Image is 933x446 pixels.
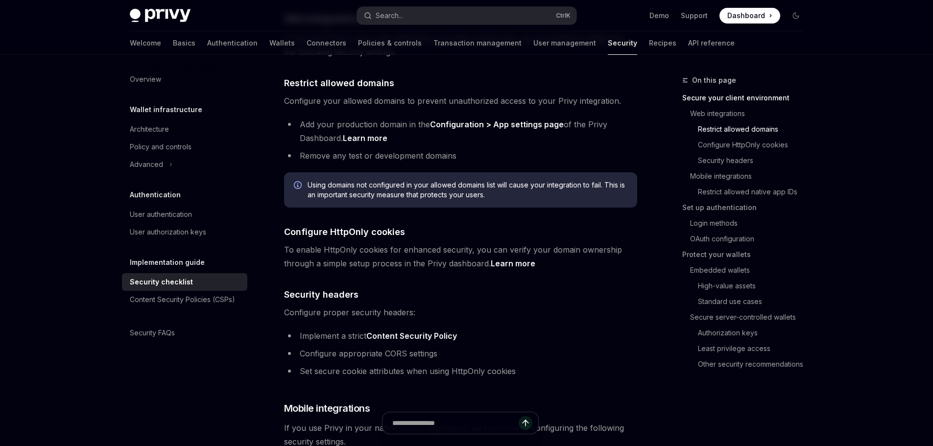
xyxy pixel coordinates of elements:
[284,329,637,343] li: Implement a strict
[130,209,192,220] div: User authentication
[556,12,571,20] span: Ctrl K
[130,226,206,238] div: User authorization keys
[698,121,812,137] a: Restrict allowed domains
[284,305,637,319] span: Configure proper security headers:
[130,276,193,288] div: Security checklist
[343,133,387,143] a: Learn more
[122,324,247,342] a: Security FAQs
[130,294,235,305] div: Content Security Policies (CSPs)
[682,247,812,262] a: Protect your wallets
[130,73,161,85] div: Overview
[284,243,637,270] span: To enable HttpOnly cookies for enhanced security, you can verify your domain ownership through a ...
[122,70,247,88] a: Overview
[284,225,405,238] span: Configure HttpOnly cookies
[430,119,564,130] a: Configuration > App settings page
[698,137,812,153] a: Configure HttpOnly cookies
[207,31,258,55] a: Authentication
[130,104,202,116] h5: Wallet infrastructure
[698,294,812,309] a: Standard use cases
[284,288,359,301] span: Security headers
[376,10,403,22] div: Search...
[690,309,812,325] a: Secure server-controlled wallets
[649,11,669,21] a: Demo
[788,8,804,23] button: Toggle dark mode
[308,180,627,200] span: Using domains not configured in your allowed domains list will cause your integration to fail. Th...
[519,416,532,430] button: Send message
[294,181,304,191] svg: Info
[681,11,708,21] a: Support
[122,120,247,138] a: Architecture
[130,189,181,201] h5: Authentication
[307,31,346,55] a: Connectors
[130,9,191,23] img: dark logo
[366,331,457,341] a: Content Security Policy
[692,74,736,86] span: On this page
[284,364,637,378] li: Set secure cookie attributes when using HttpOnly cookies
[284,94,637,108] span: Configure your allowed domains to prevent unauthorized access to your Privy integration.
[698,356,812,372] a: Other security recommendations
[727,11,765,21] span: Dashboard
[433,31,522,55] a: Transaction management
[130,257,205,268] h5: Implementation guide
[130,159,163,170] div: Advanced
[130,141,191,153] div: Policy and controls
[690,231,812,247] a: OAuth configuration
[173,31,195,55] a: Basics
[688,31,735,55] a: API reference
[682,200,812,215] a: Set up authentication
[357,7,576,24] button: Search...CtrlK
[690,168,812,184] a: Mobile integrations
[698,184,812,200] a: Restrict allowed native app IDs
[284,347,637,360] li: Configure appropriate CORS settings
[690,106,812,121] a: Web integrations
[122,273,247,291] a: Security checklist
[649,31,676,55] a: Recipes
[122,138,247,156] a: Policy and controls
[491,258,535,269] a: Learn more
[608,31,637,55] a: Security
[284,76,394,90] span: Restrict allowed domains
[698,325,812,341] a: Authorization keys
[130,327,175,339] div: Security FAQs
[284,149,637,163] li: Remove any test or development domains
[682,90,812,106] a: Secure your client environment
[698,278,812,294] a: High-value assets
[284,401,370,415] span: Mobile integrations
[284,117,637,145] li: Add your production domain in the of the Privy Dashboard.
[269,31,295,55] a: Wallets
[719,8,780,23] a: Dashboard
[358,31,422,55] a: Policies & controls
[122,206,247,223] a: User authentication
[533,31,596,55] a: User management
[122,223,247,241] a: User authorization keys
[690,262,812,278] a: Embedded wallets
[698,153,812,168] a: Security headers
[690,215,812,231] a: Login methods
[130,31,161,55] a: Welcome
[122,291,247,308] a: Content Security Policies (CSPs)
[698,341,812,356] a: Least privilege access
[130,123,169,135] div: Architecture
